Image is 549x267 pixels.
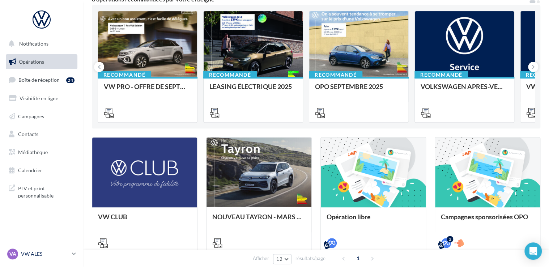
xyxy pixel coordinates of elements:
a: Calendrier [4,163,79,178]
div: Recommandé [98,71,151,79]
div: VW PRO - OFFRE DE SEPTEMBRE 25 [104,83,191,97]
a: Visibilité en ligne [4,91,79,106]
span: Calendrier [18,167,42,173]
button: Notifications [4,36,76,51]
span: Opérations [19,59,44,65]
span: PLV et print personnalisable [18,183,75,199]
span: Afficher [253,255,269,262]
div: VOLKSWAGEN APRES-VENTE [421,83,508,97]
a: PLV et print personnalisable [4,181,79,202]
a: Médiathèque [4,145,79,160]
a: Boîte de réception24 [4,72,79,88]
div: LEASING ÉLECTRIQUE 2025 [209,83,297,97]
a: Contacts [4,127,79,142]
div: Open Intercom Messenger [524,242,542,260]
span: Visibilité en ligne [20,95,58,101]
button: 12 [273,254,291,264]
a: VA VW ALES [6,247,77,261]
div: Campagnes sponsorisées OPO [441,213,534,228]
div: VW CLUB [98,213,191,228]
span: VA [9,250,16,258]
div: Recommandé [203,71,257,79]
a: Opérations [4,54,79,69]
span: résultats/page [295,255,325,262]
div: NOUVEAU TAYRON - MARS 2025 [212,213,306,228]
div: Recommandé [309,71,362,79]
span: Médiathèque [18,149,48,155]
span: Campagnes [18,113,44,119]
span: Contacts [18,131,38,137]
div: 24 [66,77,75,83]
p: VW ALES [21,250,69,258]
span: Boîte de réception [18,77,60,83]
div: OPO SEPTEMBRE 2025 [315,83,403,97]
div: Recommandé [414,71,468,79]
a: Campagnes [4,109,79,124]
span: Notifications [19,41,48,47]
div: Opération libre [327,213,420,228]
div: 2 [447,236,453,242]
span: 12 [276,256,282,262]
span: 1 [352,253,364,264]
